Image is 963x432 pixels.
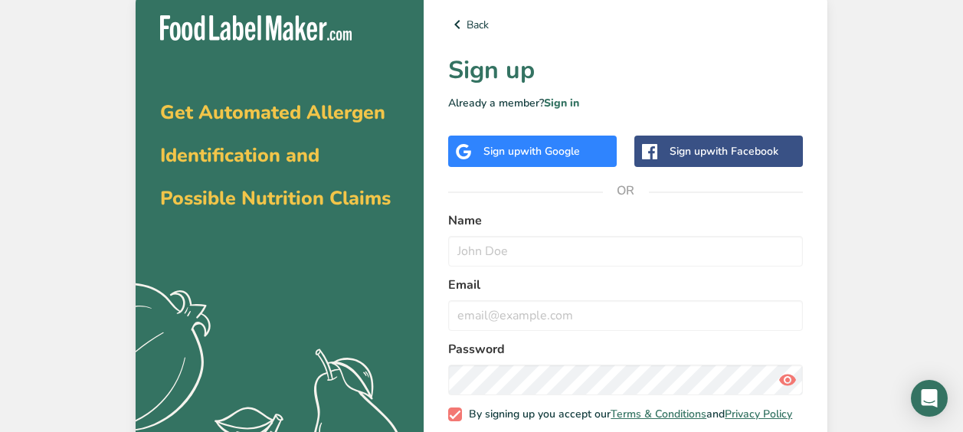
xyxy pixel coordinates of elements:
span: OR [603,168,649,214]
input: John Doe [448,236,803,267]
div: Sign up [670,143,778,159]
label: Password [448,340,803,358]
a: Terms & Conditions [611,407,706,421]
a: Sign in [544,96,579,110]
div: Open Intercom Messenger [911,380,948,417]
h1: Sign up [448,52,803,89]
span: Get Automated Allergen Identification and Possible Nutrition Claims [160,100,391,211]
div: Sign up [483,143,580,159]
p: Already a member? [448,95,803,111]
label: Name [448,211,803,230]
span: with Facebook [706,144,778,159]
span: By signing up you accept our and [462,407,793,421]
label: Email [448,276,803,294]
img: Food Label Maker [160,15,352,41]
span: with Google [520,144,580,159]
input: email@example.com [448,300,803,331]
a: Privacy Policy [725,407,792,421]
a: Back [448,15,803,34]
